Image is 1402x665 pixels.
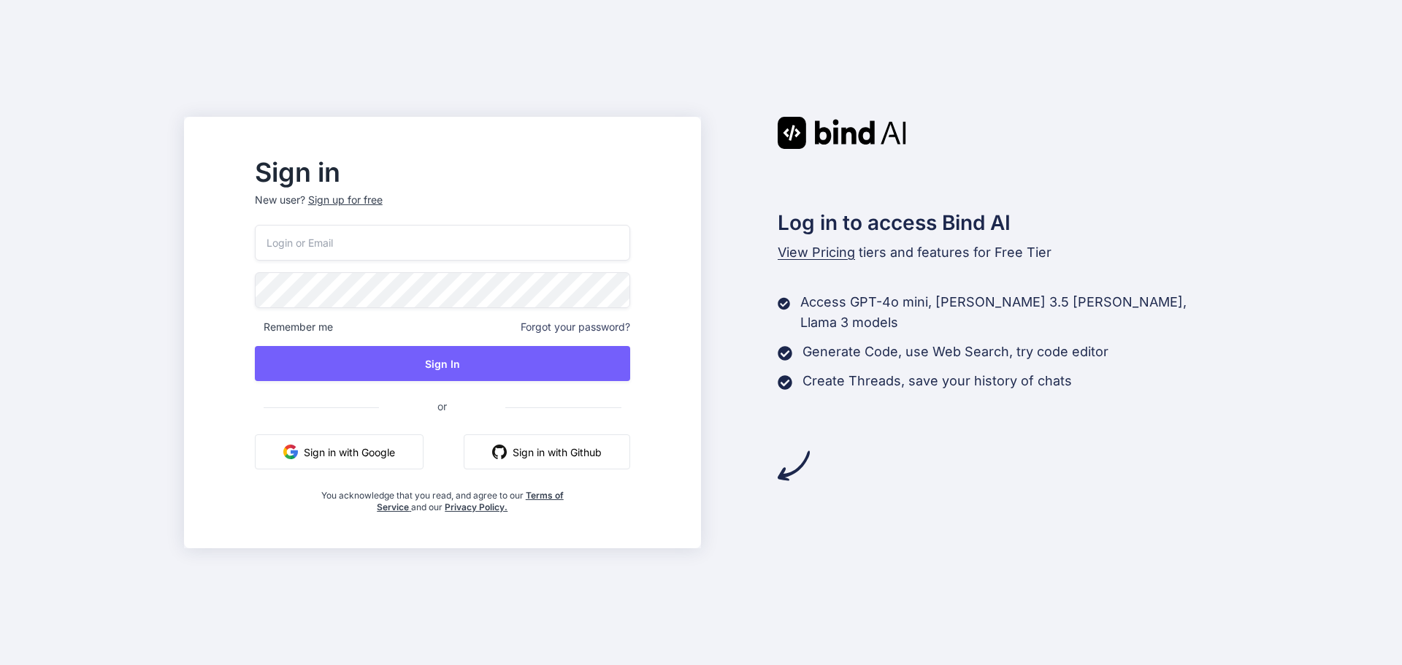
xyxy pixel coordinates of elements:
p: Access GPT-4o mini, [PERSON_NAME] 3.5 [PERSON_NAME], Llama 3 models [800,292,1218,333]
a: Privacy Policy. [445,501,507,512]
span: View Pricing [778,245,855,260]
img: google [283,445,298,459]
p: Create Threads, save your history of chats [802,371,1072,391]
p: tiers and features for Free Tier [778,242,1219,263]
p: New user? [255,193,630,225]
span: or [379,388,505,424]
span: Forgot your password? [521,320,630,334]
input: Login or Email [255,225,630,261]
img: arrow [778,450,810,482]
button: Sign in with Github [464,434,630,469]
h2: Sign in [255,161,630,184]
div: You acknowledge that you read, and agree to our and our [317,481,567,513]
img: Bind AI logo [778,117,906,149]
span: Remember me [255,320,333,334]
button: Sign in with Google [255,434,424,469]
h2: Log in to access Bind AI [778,207,1219,238]
a: Terms of Service [377,490,564,512]
button: Sign In [255,346,630,381]
div: Sign up for free [308,193,383,207]
img: github [492,445,507,459]
p: Generate Code, use Web Search, try code editor [802,342,1108,362]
